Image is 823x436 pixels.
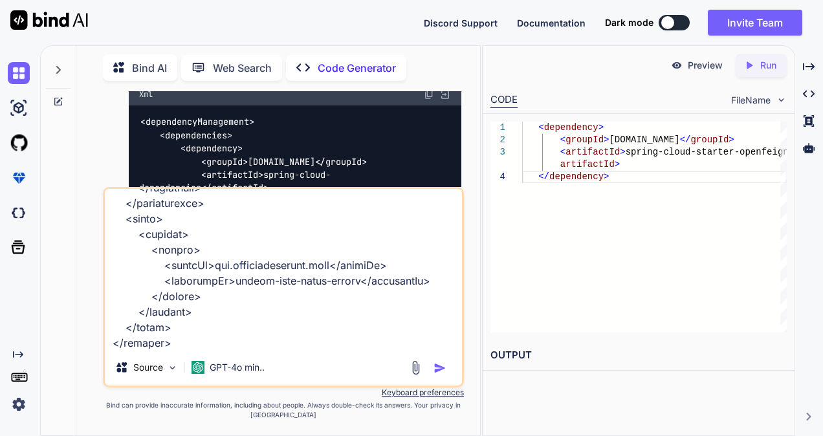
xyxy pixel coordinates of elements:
span: < > [140,116,254,128]
span: > [729,135,734,145]
span: > [604,171,609,182]
span: < > [160,129,232,141]
span: [DOMAIN_NAME] [609,135,679,145]
span: FileName [731,94,771,107]
span: Xml [139,89,153,100]
span: dependencyManagement [146,116,249,128]
button: Discord Support [424,16,498,30]
div: CODE [490,93,518,108]
span: </ [679,135,690,145]
img: copy [424,89,434,100]
span: < [560,147,565,157]
img: settings [8,393,30,415]
span: dependencies [165,129,227,141]
div: 4 [490,171,505,183]
span: groupId [690,135,729,145]
textarea: <?lor ipsumdo="6.7" sitametc="ADI-7"?> <elitsed doeiu="temp://incid.utlabo.etd/MAG/6.2.6" aliqu:e... [105,189,462,349]
span: groupId [325,156,362,168]
img: Open in Browser [439,89,451,100]
p: GPT-4o min.. [210,361,265,374]
span: < > [201,169,263,180]
p: Web Search [213,60,272,76]
span: spring-cloud-starter-openfeign [625,147,788,157]
p: Keyboard preferences [103,387,464,398]
code: [DOMAIN_NAME] spring-cloud-dependencies 2021.0.0 pom import [139,115,413,287]
p: Preview [688,59,723,72]
div: 3 [490,146,505,158]
img: Pick Models [167,362,178,373]
span: dependency [543,122,598,133]
img: chat [8,62,30,84]
img: preview [671,60,683,71]
button: Documentation [517,16,586,30]
span: groupId [565,135,604,145]
span: < > [201,156,248,168]
span: </ > [201,182,269,194]
span: artifactId [212,182,263,194]
span: > [604,135,609,145]
span: </ [538,171,549,182]
span: Documentation [517,17,586,28]
span: > [598,122,603,133]
span: < > [181,143,243,155]
span: dependency [549,171,604,182]
p: Bind AI [132,60,167,76]
span: artifactId [565,147,620,157]
button: Invite Team [708,10,802,36]
img: githubLight [8,132,30,154]
p: Run [760,59,776,72]
p: Source [133,361,163,374]
img: attachment [408,360,423,375]
span: Dark mode [605,16,653,29]
span: > [620,147,625,157]
img: ai-studio [8,97,30,119]
span: </ > [315,156,367,168]
span: > [615,159,620,169]
span: groupId [206,156,243,168]
p: Bind can provide inaccurate information, including about people. Always double-check its answers.... [103,400,464,420]
span: artifactId [560,159,615,169]
img: chevron down [776,94,787,105]
img: darkCloudIdeIcon [8,202,30,224]
div: 2 [490,134,505,146]
img: premium [8,167,30,189]
span: dependency [186,143,237,155]
span: Discord Support [424,17,498,28]
img: Bind AI [10,10,88,30]
p: Code Generator [318,60,396,76]
div: 1 [490,122,505,134]
img: GPT-4o mini [192,361,204,374]
span: < [538,122,543,133]
h2: OUTPUT [483,340,795,371]
span: < [560,135,565,145]
img: icon [433,362,446,375]
span: artifactId [206,169,258,180]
